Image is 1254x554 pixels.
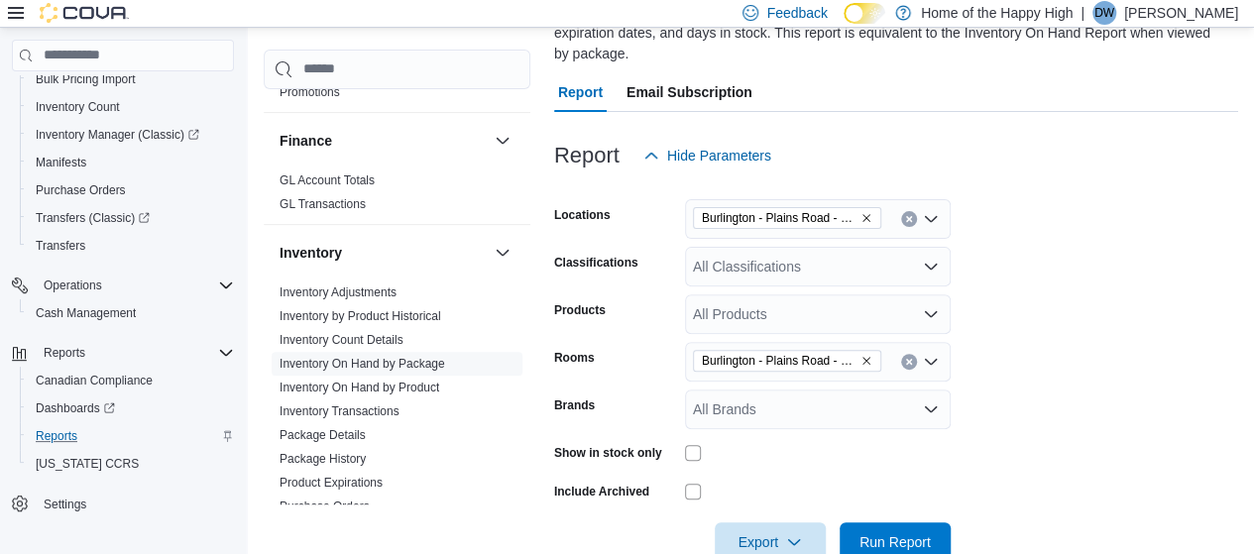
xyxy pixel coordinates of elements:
[280,243,487,263] button: Inventory
[280,243,342,263] h3: Inventory
[28,301,234,325] span: Cash Management
[921,1,1073,25] p: Home of the Happy High
[280,309,441,323] a: Inventory by Product Historical
[36,182,126,198] span: Purchase Orders
[20,204,242,232] a: Transfers (Classic)
[693,350,881,372] span: Burlington - Plains Road - Friendly Stranger - Sellable
[44,277,102,293] span: Operations
[20,176,242,204] button: Purchase Orders
[766,3,827,23] span: Feedback
[40,3,129,23] img: Cova
[28,206,158,230] a: Transfers (Classic)
[264,168,530,224] div: Finance
[28,123,207,147] a: Inventory Manager (Classic)
[36,305,136,321] span: Cash Management
[860,355,872,367] button: Remove Burlington - Plains Road - Friendly Stranger - Sellable from selection in this group
[280,356,445,372] span: Inventory On Hand by Package
[36,238,85,254] span: Transfers
[36,99,120,115] span: Inventory Count
[28,123,234,147] span: Inventory Manager (Classic)
[280,172,375,188] span: GL Account Totals
[36,341,234,365] span: Reports
[693,207,881,229] span: Burlington - Plains Road - Friendly Stranger
[923,211,939,227] button: Open list of options
[28,424,234,448] span: Reports
[280,84,340,100] span: Promotions
[4,490,242,518] button: Settings
[923,306,939,322] button: Open list of options
[1094,1,1114,25] span: DW
[4,339,242,367] button: Reports
[36,493,94,516] a: Settings
[635,136,779,175] button: Hide Parameters
[280,476,383,490] a: Product Expirations
[36,341,93,365] button: Reports
[860,212,872,224] button: Remove Burlington - Plains Road - Friendly Stranger from selection in this group
[36,400,115,416] span: Dashboards
[554,207,611,223] label: Locations
[901,354,917,370] button: Clear input
[554,445,662,461] label: Show in stock only
[923,259,939,275] button: Open list of options
[36,456,139,472] span: [US_STATE] CCRS
[280,333,403,347] a: Inventory Count Details
[923,401,939,417] button: Open list of options
[36,492,234,516] span: Settings
[627,72,752,112] span: Email Subscription
[280,381,439,394] a: Inventory On Hand by Product
[280,284,397,300] span: Inventory Adjustments
[36,428,77,444] span: Reports
[28,452,234,476] span: Washington CCRS
[280,308,441,324] span: Inventory by Product Historical
[280,452,366,466] a: Package History
[702,208,856,228] span: Burlington - Plains Road - Friendly Stranger
[28,396,234,420] span: Dashboards
[28,151,94,174] a: Manifests
[36,71,136,87] span: Bulk Pricing Import
[28,234,93,258] a: Transfers
[844,3,885,24] input: Dark Mode
[44,345,85,361] span: Reports
[28,424,85,448] a: Reports
[667,146,771,166] span: Hide Parameters
[558,72,603,112] span: Report
[554,397,595,413] label: Brands
[20,450,242,478] button: [US_STATE] CCRS
[280,285,397,299] a: Inventory Adjustments
[36,274,110,297] button: Operations
[901,211,917,227] button: Clear input
[280,131,332,151] h3: Finance
[280,451,366,467] span: Package History
[4,272,242,299] button: Operations
[20,121,242,149] a: Inventory Manager (Classic)
[20,422,242,450] button: Reports
[280,197,366,211] a: GL Transactions
[20,299,242,327] button: Cash Management
[859,532,931,552] span: Run Report
[28,452,147,476] a: [US_STATE] CCRS
[554,484,649,499] label: Include Archived
[36,274,234,297] span: Operations
[36,210,150,226] span: Transfers (Classic)
[280,196,366,212] span: GL Transactions
[20,65,242,93] button: Bulk Pricing Import
[20,394,242,422] a: Dashboards
[36,155,86,170] span: Manifests
[280,85,340,99] a: Promotions
[280,428,366,442] a: Package Details
[28,95,234,119] span: Inventory Count
[554,350,595,366] label: Rooms
[20,149,242,176] button: Manifests
[280,403,399,419] span: Inventory Transactions
[44,497,86,512] span: Settings
[923,354,939,370] button: Open list of options
[20,232,242,260] button: Transfers
[28,178,234,202] span: Purchase Orders
[491,129,514,153] button: Finance
[702,351,856,371] span: Burlington - Plains Road - Friendly Stranger - Sellable
[28,234,234,258] span: Transfers
[28,67,234,91] span: Bulk Pricing Import
[1081,1,1084,25] p: |
[20,93,242,121] button: Inventory Count
[1092,1,1116,25] div: David Whyte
